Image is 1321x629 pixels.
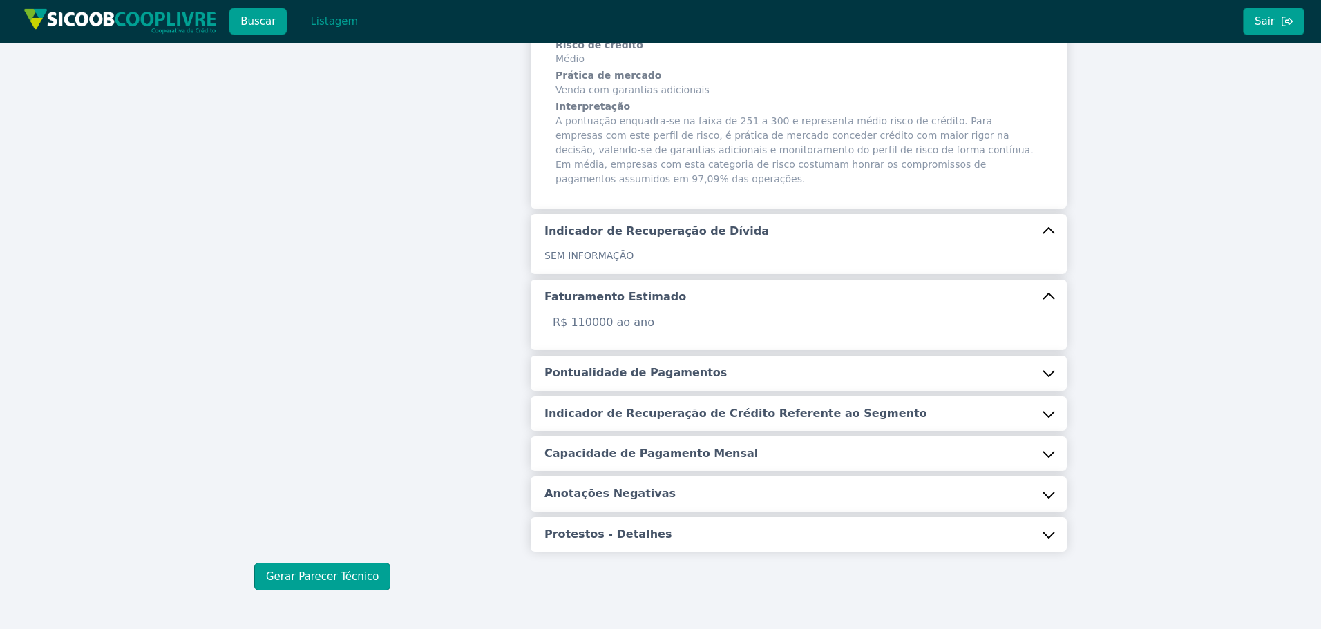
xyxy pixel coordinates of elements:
[544,314,1053,331] p: R$ 110000 ao ano
[555,39,1042,67] span: Médio
[229,8,287,35] button: Buscar
[544,486,676,501] h5: Anotações Negativas
[531,476,1067,511] button: Anotações Negativas
[555,69,1042,83] h6: Prática de mercado
[531,396,1067,431] button: Indicador de Recuperação de Crédito Referente ao Segmento
[544,527,672,542] h5: Protestos - Detalhes
[254,563,390,590] button: Gerar Parecer Técnico
[531,356,1067,390] button: Pontualidade de Pagamentos
[531,280,1067,314] button: Faturamento Estimado
[298,8,370,35] button: Listagem
[1243,8,1304,35] button: Sair
[531,436,1067,471] button: Capacidade de Pagamento Mensal
[23,8,217,34] img: img/sicoob_cooplivre.png
[555,39,1042,52] h6: Risco de crédito
[544,365,727,380] h5: Pontualidade de Pagamentos
[555,100,1042,186] span: A pontuação enquadra-se na faixa de 251 a 300 e representa médio risco de crédito. Para empresas ...
[555,69,1042,97] span: Venda com garantias adicionais
[544,289,686,304] h5: Faturamento Estimado
[531,214,1067,249] button: Indicador de Recuperação de Dívida
[544,446,758,461] h5: Capacidade de Pagamento Mensal
[531,517,1067,552] button: Protestos - Detalhes
[544,406,927,421] h5: Indicador de Recuperação de Crédito Referente ao Segmento
[544,224,769,239] h5: Indicador de Recuperação de Dívida
[555,100,1042,114] h6: Interpretação
[544,250,634,261] span: SEM INFORMAÇÃO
